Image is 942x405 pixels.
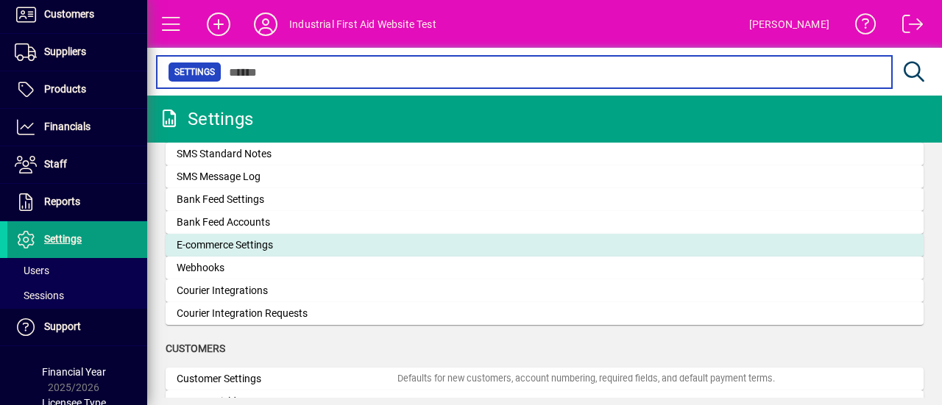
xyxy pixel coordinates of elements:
[44,46,86,57] span: Suppliers
[177,146,397,162] div: SMS Standard Notes
[166,302,924,325] a: Courier Integration Requests
[177,215,397,230] div: Bank Feed Accounts
[177,306,397,321] div: Courier Integration Requests
[158,107,253,131] div: Settings
[397,372,775,386] div: Defaults for new customers, account numbering, required fields, and default payment terms.
[42,366,106,378] span: Financial Year
[44,83,86,95] span: Products
[166,143,924,165] a: SMS Standard Notes
[177,283,397,298] div: Courier Integrations
[242,11,289,37] button: Profile
[844,3,877,51] a: Knowledge Base
[177,260,397,276] div: Webhooks
[289,12,436,36] div: Industrial First Aid Website Test
[166,257,924,279] a: Webhooks
[44,121,91,132] span: Financials
[166,188,924,211] a: Bank Feed Settings
[195,11,242,37] button: Add
[177,192,397,207] div: Bank Feed Settings
[7,146,147,183] a: Staff
[44,8,94,20] span: Customers
[7,309,147,345] a: Support
[7,34,147,71] a: Suppliers
[44,196,80,207] span: Reports
[44,158,67,170] span: Staff
[44,233,82,245] span: Settings
[166,279,924,302] a: Courier Integrations
[15,290,64,301] span: Sessions
[7,109,147,146] a: Financials
[7,184,147,221] a: Reports
[7,258,147,283] a: Users
[7,283,147,308] a: Sessions
[166,165,924,188] a: SMS Message Log
[891,3,924,51] a: Logout
[177,371,397,387] div: Customer Settings
[44,320,81,332] span: Support
[177,237,397,253] div: E-commerce Settings
[166,211,924,234] a: Bank Feed Accounts
[166,368,924,390] a: Customer SettingsDefaults for new customers, account numbering, required fields, and default paym...
[166,234,924,257] a: E-commerce Settings
[749,12,829,36] div: [PERSON_NAME]
[177,169,397,184] div: SMS Message Log
[7,71,147,108] a: Products
[15,265,49,276] span: Users
[166,343,225,354] span: Customers
[174,65,215,79] span: Settings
